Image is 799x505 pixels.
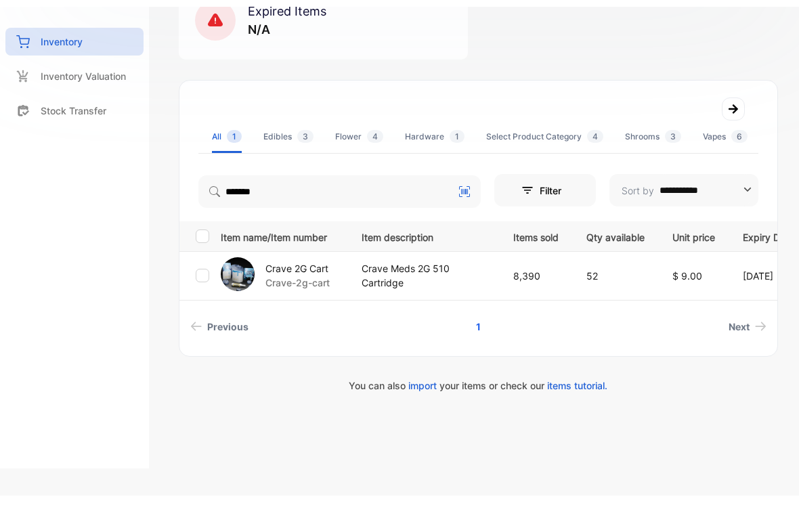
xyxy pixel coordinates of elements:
[179,324,777,349] ul: Pagination
[297,139,314,152] span: 3
[625,140,681,152] div: Shrooms
[248,14,326,28] span: Expired Items
[586,278,645,292] p: 52
[729,329,750,343] span: Next
[265,285,330,299] p: Crave-2g-cart
[672,280,702,291] span: $ 9.00
[367,139,383,152] span: 4
[405,140,465,152] div: Hardware
[265,271,330,285] p: Crave 2G Cart
[622,193,654,207] p: Sort by
[41,79,126,93] p: Inventory Valuation
[5,106,144,134] a: Stock Transfer
[450,139,465,152] span: 1
[11,5,51,46] button: Open LiveChat chat widget
[335,140,383,152] div: Flower
[263,140,314,152] div: Edibles
[362,271,485,299] p: Crave Meds 2G 510 Cartridge
[212,140,242,152] div: All
[41,44,83,58] p: Inventory
[486,140,603,152] div: Select Product Category
[723,324,772,349] a: Next page
[248,30,326,48] p: N/A
[672,237,715,254] p: Unit price
[221,237,345,254] p: Item name/Item number
[362,237,485,254] p: Item description
[513,278,559,292] p: 8,390
[609,183,758,216] button: Sort by
[665,139,681,152] span: 3
[185,324,254,349] a: Previous page
[587,139,603,152] span: 4
[703,140,748,152] div: Vapes
[408,389,437,401] span: import
[207,329,249,343] span: Previous
[179,388,778,402] p: You can also your items or check our
[221,267,255,301] img: item
[731,139,748,152] span: 6
[743,237,794,254] p: Expiry Date
[5,37,144,65] a: Inventory
[513,237,559,254] p: Items sold
[41,113,106,127] p: Stock Transfer
[227,139,242,152] span: 1
[586,237,645,254] p: Qty available
[5,72,144,100] a: Inventory Valuation
[743,278,794,292] p: [DATE]
[547,389,607,401] span: items tutorial.
[460,324,497,349] a: Page 1 is your current page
